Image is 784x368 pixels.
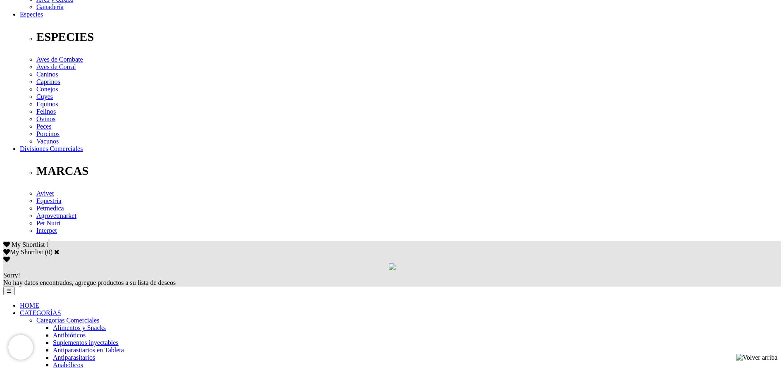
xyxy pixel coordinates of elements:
a: Ganadería [36,3,64,10]
span: My Shortlist [12,241,45,248]
span: Sorry! [3,272,20,279]
a: Ovinos [36,115,55,122]
a: Petmedica [36,205,64,212]
a: Vacunos [36,138,59,145]
img: Volver arriba [736,354,777,361]
a: Aves de Corral [36,63,76,70]
a: HOME [20,302,39,309]
a: Aves de Combate [36,56,83,63]
img: loading.gif [389,263,396,270]
a: Avivet [36,190,54,197]
a: Interpet [36,227,57,234]
a: CATEGORÍAS [20,309,61,316]
button: ☰ [3,287,15,295]
a: Antiparasitarios en Tableta [53,346,124,354]
span: 0 [46,241,50,248]
label: 0 [47,249,50,256]
span: ( ) [45,249,52,256]
a: Peces [36,123,51,130]
a: Equinos [36,100,58,108]
iframe: Brevo live chat [8,335,33,360]
a: Cerrar [54,249,60,255]
a: Agrovetmarket [36,212,76,219]
a: Cuyes [36,93,53,100]
a: Especies [20,11,43,18]
p: MARCAS [36,164,781,178]
a: Equestria [36,197,61,204]
a: Caninos [36,71,58,78]
a: Antibióticos [53,332,86,339]
a: Antiparasitarios [53,354,95,361]
a: Divisiones Comerciales [20,145,83,152]
a: Categorías Comerciales [36,317,99,324]
p: ESPECIES [36,30,781,44]
label: My Shortlist [3,249,43,256]
a: Conejos [36,86,58,93]
a: Porcinos [36,130,60,137]
a: Caprinos [36,78,60,85]
a: Felinos [36,108,56,115]
a: Alimentos y Snacks [53,324,106,331]
a: Pet Nutri [36,220,60,227]
a: Suplementos inyectables [53,339,119,346]
div: No hay datos encontrados, agregue productos a su lista de deseos [3,272,781,287]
